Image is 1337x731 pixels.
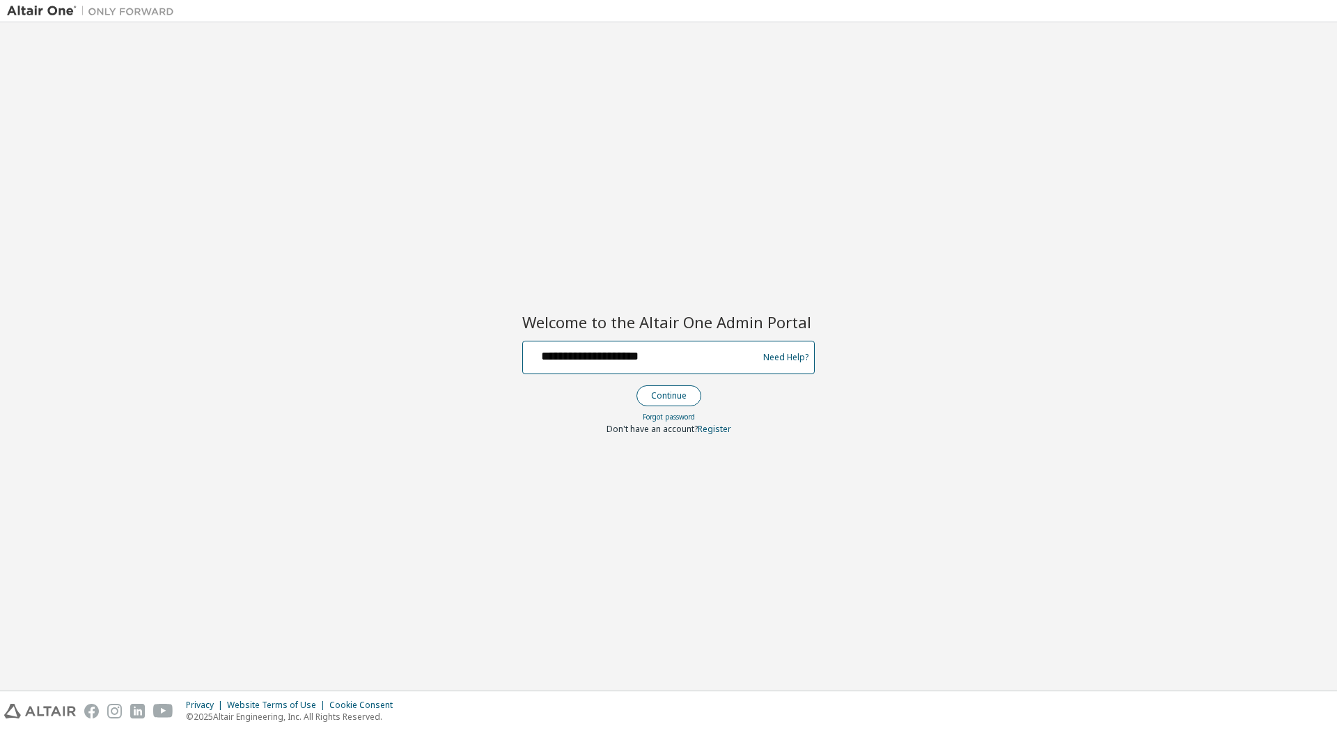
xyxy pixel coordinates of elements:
[227,700,329,711] div: Website Terms of Use
[329,700,401,711] div: Cookie Consent
[7,4,181,18] img: Altair One
[698,423,731,435] a: Register
[107,704,122,718] img: instagram.svg
[522,312,815,332] h2: Welcome to the Altair One Admin Portal
[4,704,76,718] img: altair_logo.svg
[607,423,698,435] span: Don't have an account?
[186,711,401,723] p: © 2025 Altair Engineering, Inc. All Rights Reserved.
[636,385,701,406] button: Continue
[84,704,99,718] img: facebook.svg
[186,700,227,711] div: Privacy
[130,704,145,718] img: linkedin.svg
[153,704,173,718] img: youtube.svg
[643,412,695,422] a: Forgot password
